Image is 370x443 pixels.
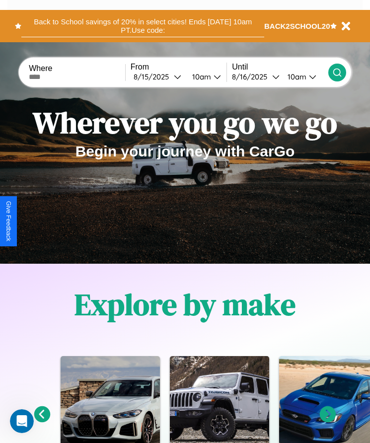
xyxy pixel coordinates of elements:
[134,72,174,81] div: 8 / 15 / 2025
[264,22,330,30] b: BACK2SCHOOL20
[74,284,296,325] h1: Explore by make
[131,72,184,82] button: 8/15/2025
[184,72,227,82] button: 10am
[29,64,125,73] label: Where
[280,72,328,82] button: 10am
[21,15,264,37] button: Back to School savings of 20% in select cities! Ends [DATE] 10am PT.Use code:
[5,201,12,241] div: Give Feedback
[10,409,34,433] iframe: Intercom live chat
[232,63,328,72] label: Until
[187,72,214,81] div: 10am
[283,72,309,81] div: 10am
[232,72,272,81] div: 8 / 16 / 2025
[131,63,227,72] label: From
